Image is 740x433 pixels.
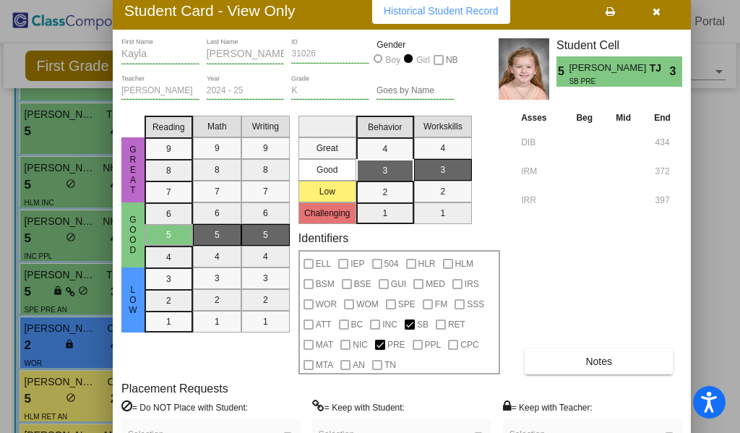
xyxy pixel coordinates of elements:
span: [PERSON_NAME] [569,61,649,76]
span: BC [351,316,363,333]
div: Girl [416,53,430,67]
span: SB [417,316,429,333]
span: HLM [455,255,473,273]
th: Asses [517,110,564,126]
span: TN [384,356,396,374]
label: = Keep with Student: [312,400,405,414]
label: = Keep with Teacher: [503,400,593,414]
th: End [642,110,682,126]
span: WOM [356,296,379,313]
span: CPC [460,336,478,353]
input: grade [291,86,369,96]
input: year [207,86,285,96]
span: 504 [384,255,399,273]
span: PPL [425,336,442,353]
input: Enter ID [291,49,369,59]
span: SSS [467,296,484,313]
span: MED [426,275,445,293]
span: Low [126,285,139,315]
span: IRS [465,275,479,293]
span: AN [353,356,365,374]
span: MAT [316,336,333,353]
span: Historical Student Record [384,5,499,17]
span: NB [446,51,458,69]
label: = Do NOT Place with Student: [121,400,248,414]
span: ATT [316,316,332,333]
input: assessment [521,132,561,153]
mat-label: Gender [377,38,455,51]
span: ELL [316,255,331,273]
input: teacher [121,86,199,96]
span: RET [448,316,465,333]
span: TJ [650,61,670,76]
th: Mid [604,110,642,126]
span: NIC [353,336,368,353]
button: Notes [525,348,673,374]
span: Great [126,145,139,195]
span: PRE [387,336,405,353]
span: BSM [316,275,335,293]
span: GUI [391,275,406,293]
label: Placement Requests [121,382,228,395]
h3: Student Cell [556,38,682,52]
span: Notes [585,356,612,367]
span: WOR [316,296,337,313]
span: IEP [350,255,364,273]
span: BSE [354,275,371,293]
span: FM [435,296,447,313]
span: 3 [670,63,682,80]
span: Good [126,215,139,255]
span: 5 [556,63,569,80]
span: HLR [418,255,436,273]
input: assessment [521,189,561,211]
h3: Student Card - View Only [124,1,296,20]
span: SB PRE [569,76,639,87]
span: MTA [316,356,333,374]
input: assessment [521,160,561,182]
div: Boy [385,53,401,67]
th: Beg [564,110,604,126]
input: goes by name [377,86,455,96]
span: INC [382,316,397,333]
label: Identifiers [298,231,348,245]
span: SPE [398,296,416,313]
